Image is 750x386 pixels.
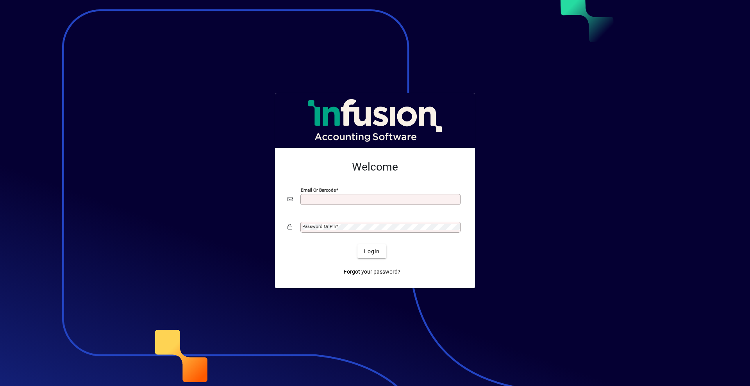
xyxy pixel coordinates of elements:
[302,224,336,229] mat-label: Password or Pin
[357,244,386,258] button: Login
[364,247,380,256] span: Login
[341,265,404,279] a: Forgot your password?
[287,160,462,174] h2: Welcome
[344,268,400,276] span: Forgot your password?
[301,187,336,193] mat-label: Email or Barcode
